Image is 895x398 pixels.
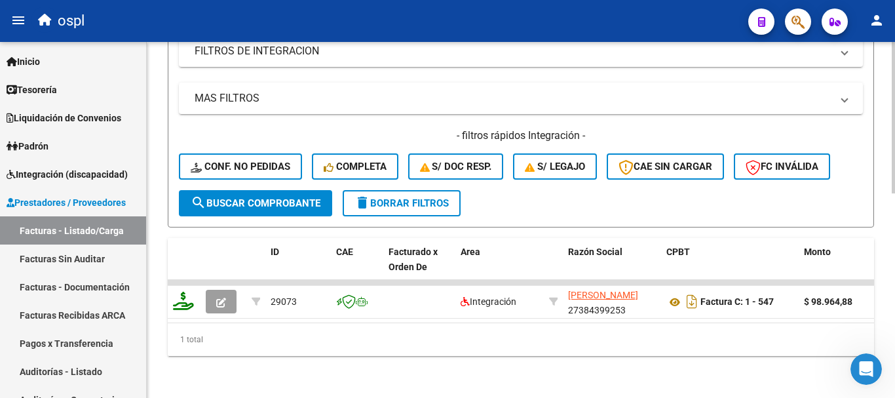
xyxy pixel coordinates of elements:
[563,238,661,296] datatable-header-cell: Razón Social
[354,197,449,209] span: Borrar Filtros
[195,91,831,106] mat-panel-title: MAS FILTROS
[7,195,126,210] span: Prestadores / Proveedores
[700,297,774,308] strong: Factura C: 1 - 547
[191,197,320,209] span: Buscar Comprobante
[354,195,370,210] mat-icon: delete
[179,129,863,143] h4: - filtros rápidos Integración -
[312,153,398,180] button: Completa
[191,161,290,172] span: Conf. no pedidas
[383,238,455,296] datatable-header-cell: Facturado x Orden De
[461,296,516,307] span: Integración
[271,296,297,307] span: 29073
[661,238,799,296] datatable-header-cell: CPBT
[7,139,48,153] span: Padrón
[271,247,279,257] span: ID
[869,12,885,28] mat-icon: person
[58,7,85,35] span: ospl
[568,247,622,257] span: Razón Social
[336,247,353,257] span: CAE
[168,323,874,356] div: 1 total
[389,247,438,272] span: Facturado x Orden De
[568,288,656,315] div: 27384399253
[179,35,863,67] mat-expansion-panel-header: FILTROS DE INTEGRACION
[10,12,26,28] mat-icon: menu
[513,153,597,180] button: S/ legajo
[191,195,206,210] mat-icon: search
[7,167,128,182] span: Integración (discapacidad)
[179,83,863,114] mat-expansion-panel-header: MAS FILTROS
[331,238,383,296] datatable-header-cell: CAE
[265,238,331,296] datatable-header-cell: ID
[525,161,585,172] span: S/ legajo
[799,238,877,296] datatable-header-cell: Monto
[343,190,461,216] button: Borrar Filtros
[734,153,830,180] button: FC Inválida
[666,247,690,257] span: CPBT
[195,44,831,58] mat-panel-title: FILTROS DE INTEGRACION
[850,353,882,385] iframe: Intercom live chat
[804,296,852,307] strong: $ 98.964,88
[607,153,724,180] button: CAE SIN CARGAR
[179,153,302,180] button: Conf. no pedidas
[7,54,40,69] span: Inicio
[7,111,121,125] span: Liquidación de Convenios
[683,291,700,312] i: Descargar documento
[408,153,504,180] button: S/ Doc Resp.
[179,190,332,216] button: Buscar Comprobante
[461,247,480,257] span: Area
[746,161,818,172] span: FC Inválida
[568,290,638,300] span: [PERSON_NAME]
[455,238,544,296] datatable-header-cell: Area
[420,161,492,172] span: S/ Doc Resp.
[619,161,712,172] span: CAE SIN CARGAR
[7,83,57,97] span: Tesorería
[324,161,387,172] span: Completa
[804,247,831,257] span: Monto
